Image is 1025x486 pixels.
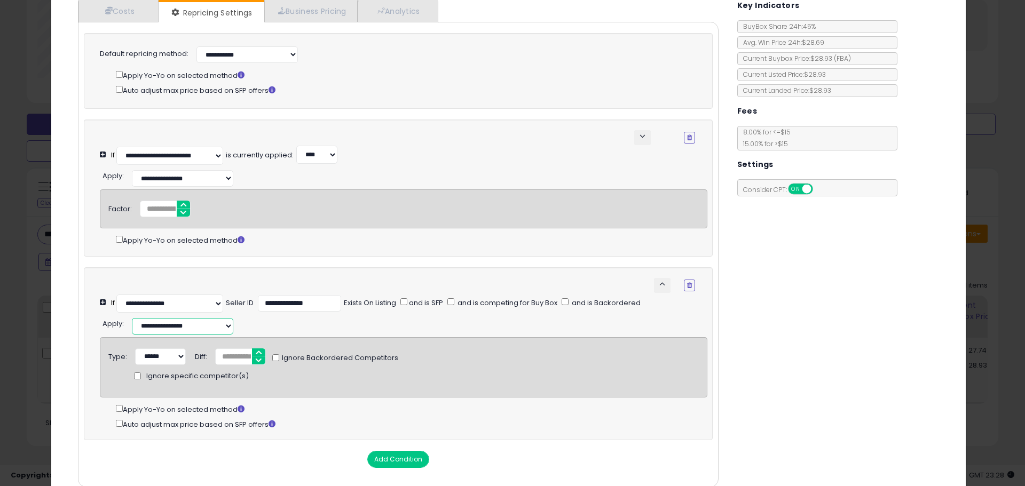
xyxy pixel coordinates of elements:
[738,70,826,79] span: Current Listed Price: $28.93
[738,128,791,148] span: 8.00 % for <= $15
[146,371,249,381] span: Ignore specific competitor(s)
[789,185,802,194] span: ON
[738,139,788,148] span: 15.00 % for > $15
[738,185,827,194] span: Consider CPT:
[687,134,692,141] i: Remove Condition
[108,348,127,362] div: Type:
[344,298,396,308] div: Exists On Listing
[738,54,851,63] span: Current Buybox Price:
[834,54,851,63] span: ( FBA )
[738,38,824,47] span: Avg. Win Price 24h: $28.69
[367,451,429,468] button: Add Condition
[116,234,707,246] div: Apply Yo-Yo on selected method
[738,86,831,95] span: Current Landed Price: $28.93
[226,150,294,161] div: is currently applied:
[116,84,695,96] div: Auto adjust max price based on SFP offers
[737,105,758,118] h5: Fees
[116,403,707,415] div: Apply Yo-Yo on selected method
[159,2,263,23] a: Repricing Settings
[102,318,122,329] span: Apply
[657,279,667,289] span: keyboard_arrow_up
[738,22,816,31] span: BuyBox Share 24h: 45%
[226,298,254,308] div: Seller ID
[102,171,122,181] span: Apply
[810,54,851,63] span: $28.93
[108,201,132,214] div: Factor:
[116,418,707,430] div: Auto adjust max price based on SFP offers
[102,315,124,329] div: :
[116,69,695,81] div: Apply Yo-Yo on selected method
[100,49,188,59] label: Default repricing method:
[811,185,828,194] span: OFF
[407,298,443,308] span: and is SFP
[570,298,641,308] span: and is Backordered
[687,282,692,289] i: Remove Condition
[102,168,124,181] div: :
[279,353,398,363] span: Ignore Backordered Competitors
[456,298,557,308] span: and is competing for Buy Box
[637,131,648,141] span: keyboard_arrow_down
[737,158,774,171] h5: Settings
[195,348,207,362] div: Diff:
